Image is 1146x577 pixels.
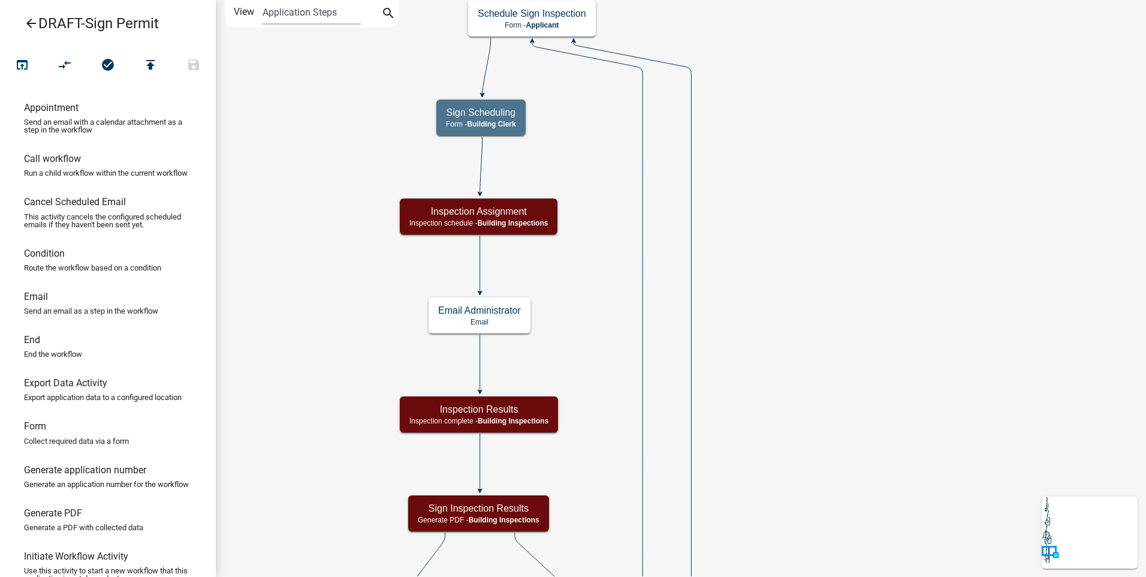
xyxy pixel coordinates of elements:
[172,53,215,79] button: Save
[129,53,172,79] button: Publish
[24,334,40,345] h6: End
[24,507,82,519] h6: Generate PDF
[418,516,539,524] p: Generate PDF -
[24,480,189,488] p: Generate an application number for the workflow
[24,16,38,33] i: arrow_back
[143,58,158,74] i: publish
[1,53,215,82] div: Workflow actions
[24,393,182,401] p: Export application data to a configured location
[43,53,86,79] button: Auto Layout
[467,120,515,128] span: Building Clerk
[24,350,82,358] p: End the workflow
[15,58,29,74] i: open_in_browser
[24,248,65,259] h6: Condition
[477,219,548,227] span: Building Inspections
[526,21,559,29] span: Applicant
[24,264,161,272] p: Route the workflow based on a condition
[478,21,586,29] p: Form -
[24,420,46,432] h6: Form
[24,551,128,562] h6: Initiate Workflow Activity
[478,8,586,19] h5: Schedule Sign Inspection
[24,118,192,134] p: Send an email with a calendar attachment as a step in the workflow
[438,318,521,326] p: Email
[24,464,146,476] h6: Generate application number
[24,169,188,177] p: Run a child workflow within the current workflow
[10,10,197,37] a: DRAFT-Sign Permit
[446,107,516,118] h5: Sign Scheduling
[24,213,192,229] p: This activity cancels the configured scheduled emails if they haven't been sent yet.
[446,120,516,128] p: Form -
[409,404,548,415] h5: Inspection Results
[409,206,548,217] h5: Inspection Assignment
[58,58,73,74] i: compare_arrows
[379,5,398,24] button: search
[469,516,539,524] span: Building Inspections
[24,291,48,302] h6: Email
[381,6,396,23] i: search
[409,219,548,227] p: Inspection schedule -
[24,102,79,113] h6: Appointment
[186,58,201,74] i: save
[24,524,143,531] p: Generate a PDF with collected data
[478,417,548,425] span: Building Inspections
[24,307,158,315] p: Send an email as a step in the workflow
[24,153,81,164] h6: Call workflow
[1,53,44,79] button: Test Workflow
[24,196,126,208] h6: Cancel Scheduled Email
[418,503,539,514] h5: Sign Inspection Results
[86,53,129,79] button: No problems
[438,305,521,316] h5: Email Administrator
[101,58,115,74] i: check_circle
[409,417,548,425] p: Inspection complete -
[24,377,107,389] h6: Export Data Activity
[24,437,129,445] p: Collect required data via a form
